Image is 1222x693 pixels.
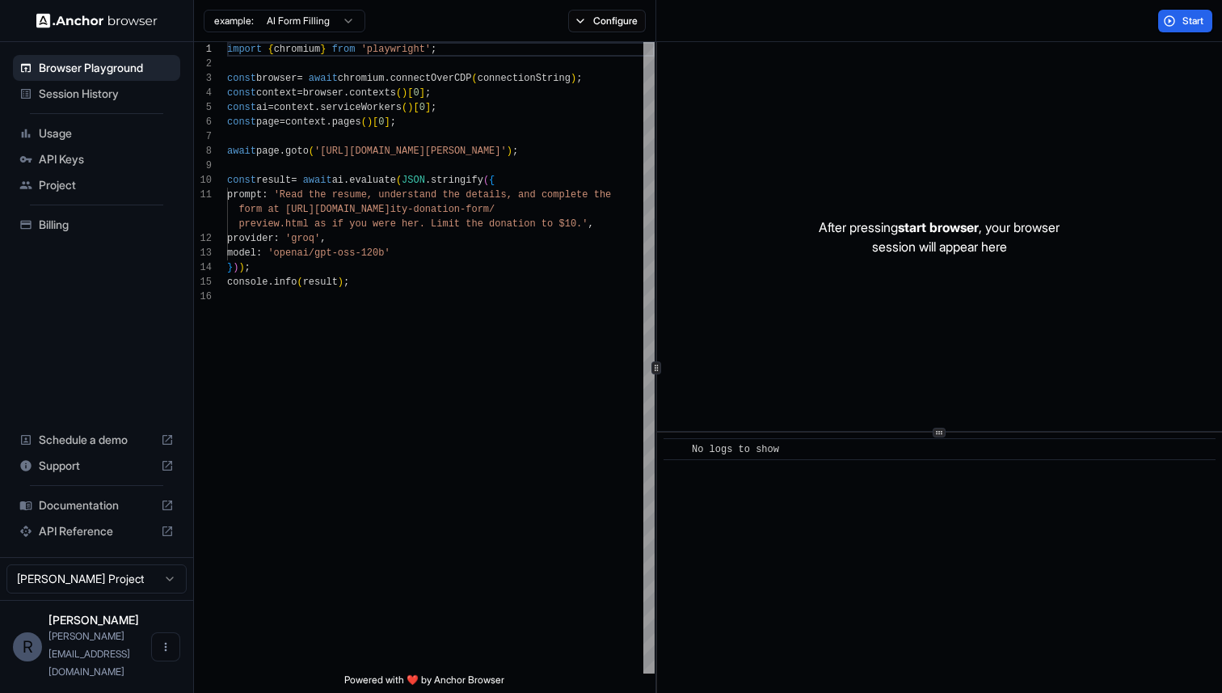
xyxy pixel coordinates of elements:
[214,15,254,27] span: example:
[489,175,495,186] span: {
[227,262,233,273] span: }
[303,87,343,99] span: browser
[274,233,280,244] span: :
[268,102,273,113] span: =
[361,44,431,55] span: 'playwright'
[431,175,483,186] span: stringify
[320,102,402,113] span: serviceWorkers
[419,102,425,113] span: 0
[194,144,212,158] div: 8
[194,158,212,173] div: 9
[13,172,180,198] div: Project
[332,116,361,128] span: pages
[268,44,273,55] span: {
[227,247,256,259] span: model
[425,102,431,113] span: ]
[672,442,680,458] span: ​
[483,175,489,186] span: (
[419,87,425,99] span: ]
[194,57,212,71] div: 2
[39,497,154,513] span: Documentation
[274,189,565,201] span: 'Read the resume, understand the details, and comp
[13,492,180,518] div: Documentation
[367,116,373,128] span: )
[1158,10,1212,32] button: Start
[390,73,472,84] span: connectOverCDP
[151,632,180,661] button: Open menu
[245,262,251,273] span: ;
[512,146,518,157] span: ;
[227,189,262,201] span: prompt
[571,73,576,84] span: )
[227,146,256,157] span: await
[194,246,212,260] div: 13
[256,247,262,259] span: :
[194,275,212,289] div: 15
[576,73,582,84] span: ;
[39,217,174,233] span: Billing
[291,175,297,186] span: =
[349,175,396,186] span: evaluate
[425,87,431,99] span: ;
[238,204,390,215] span: form at [URL][DOMAIN_NAME]
[256,73,297,84] span: browser
[378,116,384,128] span: 0
[13,120,180,146] div: Usage
[194,173,212,188] div: 10
[256,102,268,113] span: ai
[227,277,268,288] span: console
[238,262,244,273] span: )
[268,247,390,259] span: 'openai/gpt-oss-120b'
[39,151,174,167] span: API Keys
[338,73,385,84] span: chromium
[472,73,478,84] span: (
[256,87,297,99] span: context
[13,55,180,81] div: Browser Playground
[39,125,174,142] span: Usage
[898,219,979,235] span: start browser
[36,13,158,28] img: Anchor Logo
[1182,15,1205,27] span: Start
[194,71,212,86] div: 3
[280,116,285,128] span: =
[396,175,402,186] span: (
[309,146,314,157] span: (
[297,73,302,84] span: =
[48,630,130,678] span: ryan@plato.so
[344,674,504,693] span: Powered with ❤️ by Anchor Browser
[565,189,612,201] span: lete the
[320,44,326,55] span: }
[262,189,268,201] span: :
[227,44,262,55] span: import
[529,218,588,230] span: n to $10.'
[238,218,529,230] span: preview.html as if you were her. Limit the donatio
[227,87,256,99] span: const
[280,146,285,157] span: .
[343,175,349,186] span: .
[274,102,314,113] span: context
[402,102,407,113] span: (
[194,115,212,129] div: 6
[819,218,1060,256] p: After pressing , your browser session will appear here
[507,146,512,157] span: )
[39,60,174,76] span: Browser Playground
[384,116,390,128] span: ]
[227,73,256,84] span: const
[13,453,180,479] div: Support
[268,277,273,288] span: .
[274,44,321,55] span: chromium
[13,146,180,172] div: API Keys
[431,44,436,55] span: ;
[194,289,212,304] div: 16
[39,86,174,102] span: Session History
[39,523,154,539] span: API Reference
[413,87,419,99] span: 0
[13,212,180,238] div: Billing
[194,42,212,57] div: 1
[402,175,425,186] span: JSON
[588,218,593,230] span: ,
[194,260,212,275] div: 14
[384,73,390,84] span: .
[303,277,338,288] span: result
[314,146,507,157] span: '[URL][DOMAIN_NAME][PERSON_NAME]'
